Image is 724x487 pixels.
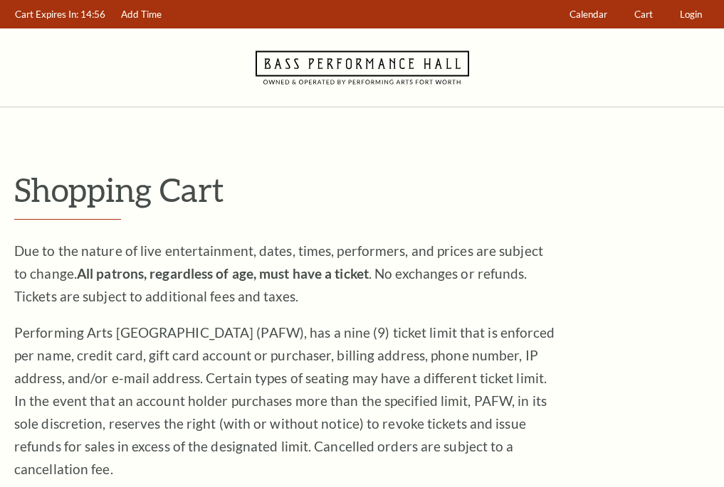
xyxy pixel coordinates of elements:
[680,9,702,20] span: Login
[563,1,614,28] a: Calendar
[673,1,709,28] a: Login
[634,9,653,20] span: Cart
[14,321,555,481] p: Performing Arts [GEOGRAPHIC_DATA] (PAFW), has a nine (9) ticket limit that is enforced per name, ...
[570,9,607,20] span: Calendar
[628,1,660,28] a: Cart
[14,242,543,304] span: Due to the nature of live entertainment, dates, times, performers, and prices are subject to chan...
[15,9,78,20] span: Cart Expires In:
[115,1,169,28] a: Add Time
[77,265,369,282] strong: All patrons, regardless of age, must have a ticket
[80,9,105,20] span: 14:56
[14,171,710,208] p: Shopping Cart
